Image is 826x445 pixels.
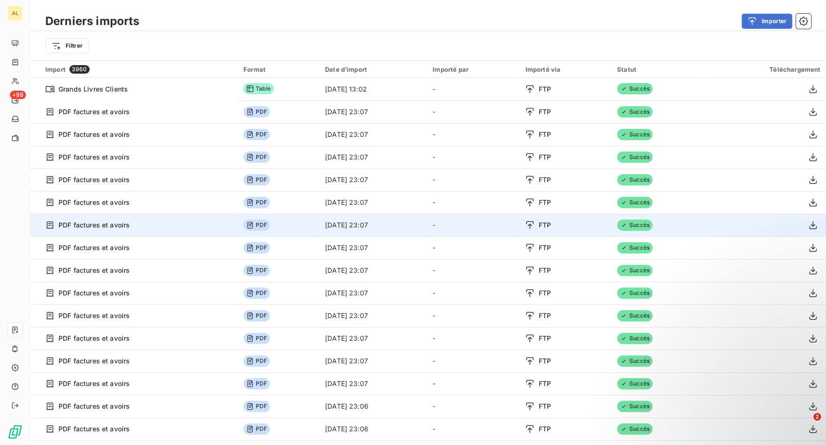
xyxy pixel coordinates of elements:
[427,168,519,191] td: -
[427,214,519,236] td: -
[525,66,605,73] div: Importé via
[58,243,130,252] span: PDF factures et avoirs
[243,106,270,118] span: PDF
[58,311,130,320] span: PDF factures et avoirs
[58,424,130,434] span: PDF factures et avoirs
[243,378,270,389] span: PDF
[538,220,551,230] span: FTP
[8,6,23,21] div: AL
[617,66,698,73] div: Statut
[538,266,551,275] span: FTP
[58,175,130,185] span: PDF factures et avoirs
[427,78,519,101] td: -
[538,152,551,162] span: FTP
[538,402,551,411] span: FTP
[617,106,652,118] span: Succès
[319,304,427,327] td: [DATE] 23:07
[69,65,90,74] span: 3960
[538,288,551,298] span: FTP
[427,372,519,395] td: -
[538,107,551,117] span: FTP
[243,242,270,253] span: PDF
[243,287,270,299] span: PDF
[58,356,130,366] span: PDF factures et avoirs
[45,13,139,30] h3: Derniers imports
[617,129,652,140] span: Succès
[617,83,652,94] span: Succès
[58,84,128,94] span: Grands Livres Clients
[617,310,652,321] span: Succès
[794,413,817,436] iframe: Intercom live chat
[319,191,427,214] td: [DATE] 23:07
[427,350,519,372] td: -
[427,191,519,214] td: -
[45,38,89,53] button: Filtrer
[243,83,274,94] span: Table
[58,220,130,230] span: PDF factures et avoirs
[319,350,427,372] td: [DATE] 23:07
[319,327,427,350] td: [DATE] 23:07
[538,311,551,320] span: FTP
[427,146,519,168] td: -
[243,151,270,163] span: PDF
[617,287,652,299] span: Succès
[427,101,519,123] td: -
[538,334,551,343] span: FTP
[319,123,427,146] td: [DATE] 23:07
[45,65,232,74] div: Import
[319,418,427,440] td: [DATE] 23:06
[243,401,270,412] span: PDF
[319,259,427,282] td: [DATE] 23:07
[617,242,652,253] span: Succès
[58,130,130,139] span: PDF factures et avoirs
[427,236,519,259] td: -
[742,14,792,29] button: Importer
[243,310,270,321] span: PDF
[427,304,519,327] td: -
[538,424,551,434] span: FTP
[243,423,270,435] span: PDF
[617,174,652,185] span: Succès
[427,282,519,304] td: -
[427,327,519,350] td: -
[243,333,270,344] span: PDF
[709,66,820,73] div: Téléchargement
[637,353,826,420] iframe: Intercom notifications message
[319,395,427,418] td: [DATE] 23:06
[319,282,427,304] td: [DATE] 23:07
[538,175,551,185] span: FTP
[617,355,652,367] span: Succès
[617,219,652,231] span: Succès
[427,418,519,440] td: -
[617,197,652,208] span: Succès
[538,198,551,207] span: FTP
[427,259,519,282] td: -
[243,174,270,185] span: PDF
[538,243,551,252] span: FTP
[319,168,427,191] td: [DATE] 23:07
[58,288,130,298] span: PDF factures et avoirs
[58,334,130,343] span: PDF factures et avoirs
[243,197,270,208] span: PDF
[243,219,270,231] span: PDF
[319,214,427,236] td: [DATE] 23:07
[319,101,427,123] td: [DATE] 23:07
[617,423,652,435] span: Succès
[243,265,270,276] span: PDF
[243,129,270,140] span: PDF
[319,236,427,259] td: [DATE] 23:07
[813,413,821,420] span: 2
[427,123,519,146] td: -
[538,356,551,366] span: FTP
[427,395,519,418] td: -
[325,66,421,73] div: Date d’import
[538,379,551,388] span: FTP
[243,355,270,367] span: PDF
[617,265,652,276] span: Succès
[617,378,652,389] span: Succès
[58,198,130,207] span: PDF factures et avoirs
[319,372,427,395] td: [DATE] 23:07
[617,401,652,412] span: Succès
[538,130,551,139] span: FTP
[538,84,551,94] span: FTP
